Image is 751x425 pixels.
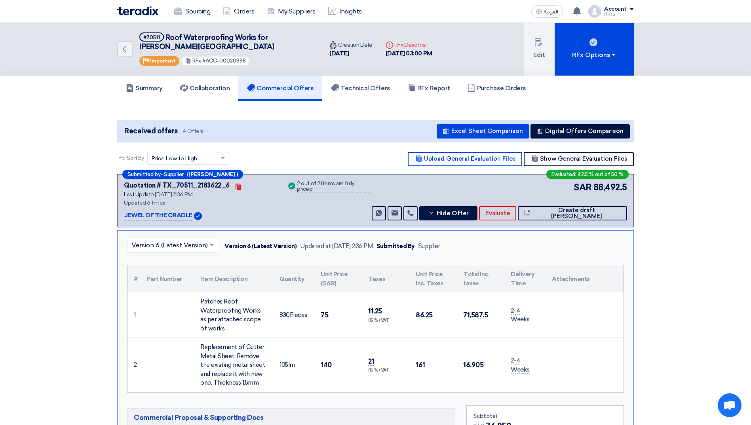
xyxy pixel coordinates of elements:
div: Supplier [418,242,440,251]
a: Insights [322,3,368,20]
th: Total Inc. taxes [457,265,504,292]
div: Patches Roof Waterproofing Works as per attached scope of works [200,297,267,333]
button: RFx Options [555,23,634,76]
h5: Summary [126,84,163,92]
th: Attachments [546,265,624,292]
td: Pieces [273,292,314,338]
button: Show General Evaluation Files [524,152,634,166]
img: Verified Account [194,212,202,220]
span: 11.25 [368,307,382,315]
div: 2 out of 2 items are fully priced [297,181,370,193]
span: Evaluate [485,211,510,216]
th: Unit Price Inc. Taxes [409,265,457,292]
span: 2-4 Weeks [511,307,530,324]
th: Item Description [194,265,273,292]
a: My Suppliers [260,3,321,20]
th: Taxes [362,265,409,292]
div: (15 %) VAT [368,317,403,324]
b: ([PERSON_NAME] ) [187,172,238,177]
span: Last Update [124,191,154,198]
h5: Commercial Offers [247,84,314,92]
span: Price Low to High [152,154,197,163]
img: profile_test.png [588,5,601,18]
div: Subtotal [473,412,617,420]
span: [DATE] 2:36 PM [155,191,192,198]
div: [DATE] 03:00 PM [386,49,432,58]
span: 830 [279,311,290,319]
th: # [127,265,140,292]
span: SAR [574,181,592,194]
div: Evaluated: 42.5 % out of 50 % [546,170,629,179]
div: #70511 [143,35,160,40]
h5: Roof Waterproofing Works for Aziz Mall - Jeddah [139,32,314,52]
p: JEWEL OF THE CRADLE [124,211,192,220]
a: Orders [217,3,260,20]
span: 161 [416,361,425,369]
div: – [122,170,243,179]
div: [DATE] [329,49,373,58]
span: 4 Offers [183,127,203,135]
th: Quantity [273,265,314,292]
h5: Technical Offers [331,84,390,92]
td: lm [273,338,314,392]
a: Collaboration [171,76,239,101]
button: Upload General Evaluation Files [408,152,522,166]
img: Teradix logo [117,6,158,15]
th: Delivery Time [504,265,546,292]
h5: Purchase Orders [468,84,526,92]
span: 2-4 Weeks [511,357,530,374]
span: 75 [321,311,328,319]
span: 21 [368,357,374,366]
span: Roof Waterproofing Works for [PERSON_NAME][GEOGRAPHIC_DATA] [139,33,274,51]
span: 71,587.5 [463,311,488,319]
button: العربية [531,5,563,18]
button: Excel Sheet Comparison [437,124,529,139]
div: (15 %) VAT [368,367,403,374]
button: Evaluate [479,206,516,220]
span: Hide Offer [437,211,469,216]
a: Technical Offers [322,76,399,101]
a: Sourcing [168,3,217,20]
span: Important [150,58,175,64]
td: 1 [127,292,140,338]
div: Quotation # TX_70511_2183622_6 [124,181,230,190]
div: Updated 6 times [124,199,277,207]
div: Hissa [604,12,634,17]
span: 105 [279,361,288,368]
div: Updated at [DATE] 2:36 PM [300,242,373,251]
th: Unit Price (SAR) [314,265,362,292]
span: Create draft [PERSON_NAME] [532,207,621,219]
button: Digital Offers Comparison [530,124,630,139]
span: Received offers [124,126,178,137]
span: #ACC-00020398 [202,58,246,64]
a: Summary [117,76,171,101]
td: 2 [127,338,140,392]
span: Submitted by [127,172,161,177]
span: 140 [321,361,332,369]
div: Replacement of Gutter Metal Sheet. Remove the existing metal sheet and replace it with new one. T... [200,343,267,387]
a: Commercial Offers [238,76,322,101]
button: Hide Offer [419,206,477,220]
span: Supplier [164,172,184,177]
div: Version 6 (Latest Version) [224,242,297,251]
div: RFx Deadline [386,41,432,49]
h5: Collaboration [180,84,230,92]
div: Creation Date [329,41,373,49]
span: 16,905 [463,361,483,369]
button: Create draft [PERSON_NAME] [518,206,627,220]
div: RFx Options [572,50,617,60]
span: 86.25 [416,311,433,319]
span: RFx [192,58,201,64]
span: العربية [544,9,558,15]
th: Part Number [140,265,194,292]
a: Purchase Orders [459,76,535,101]
span: 88,492.5 [593,181,627,194]
div: Account [604,6,627,13]
div: Submitted By [376,242,415,251]
a: RFx Report [399,76,459,101]
h5: RFx Report [408,84,450,92]
span: Sort By [127,154,144,162]
button: Edit [524,23,555,76]
span: Commercial Proposal & Supporting Docs [134,413,263,422]
div: Open chat [718,393,741,417]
